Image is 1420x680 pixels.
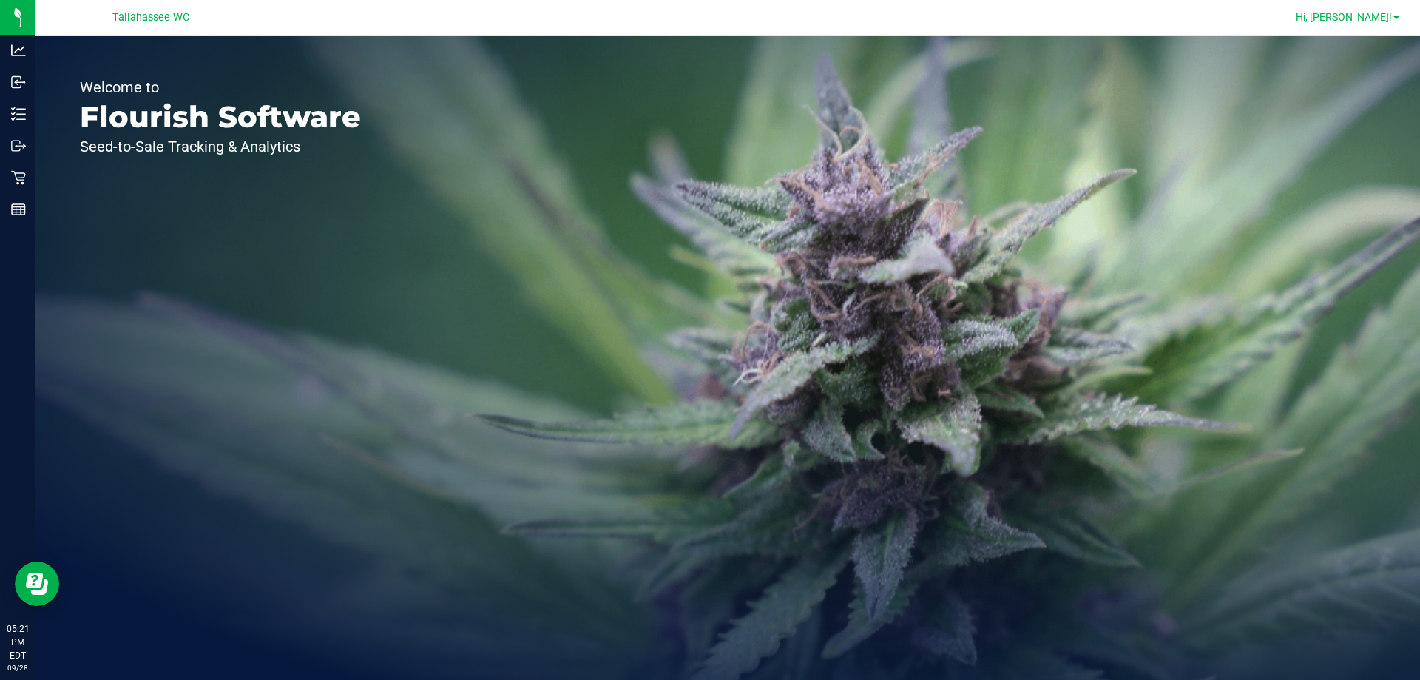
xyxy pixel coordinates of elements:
inline-svg: Analytics [11,43,26,58]
inline-svg: Outbound [11,138,26,153]
p: Welcome to [80,80,361,95]
p: Flourish Software [80,102,361,132]
inline-svg: Inbound [11,75,26,90]
p: 05:21 PM EDT [7,622,29,662]
span: Hi, [PERSON_NAME]! [1296,11,1392,23]
iframe: Resource center [15,562,59,606]
inline-svg: Reports [11,202,26,217]
span: Tallahassee WC [112,11,189,24]
inline-svg: Retail [11,170,26,185]
p: Seed-to-Sale Tracking & Analytics [80,139,361,154]
p: 09/28 [7,662,29,673]
inline-svg: Inventory [11,107,26,121]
